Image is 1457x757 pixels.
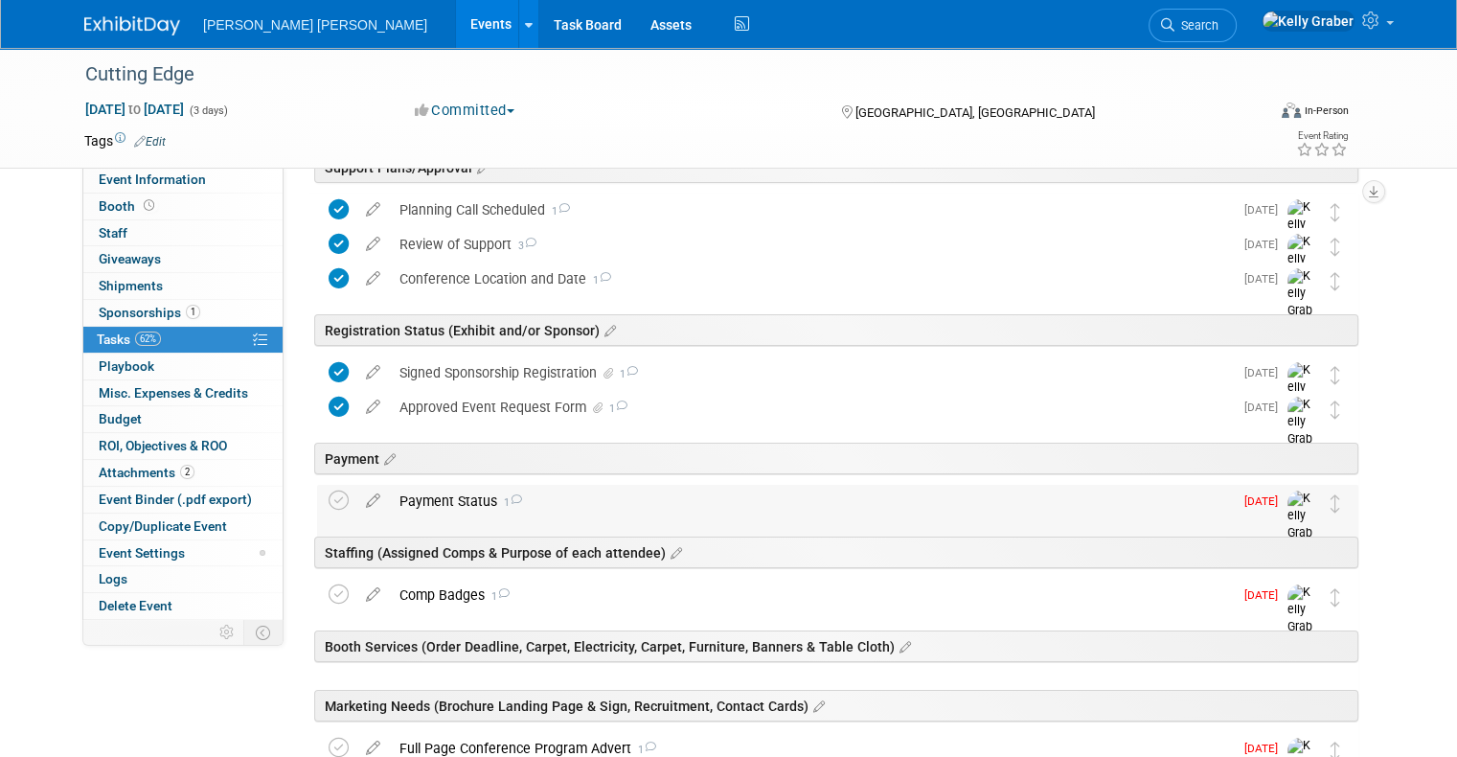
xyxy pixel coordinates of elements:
a: Sponsorships1 [83,300,283,326]
span: [DATE] [1244,588,1287,602]
a: ROI, Objectives & ROO [83,433,283,459]
button: Committed [408,101,522,121]
td: Toggle Event Tabs [244,620,284,645]
span: Event Settings [99,545,185,561]
span: Copy/Duplicate Event [99,518,227,534]
img: Kelly Graber [1287,268,1316,336]
span: (3 days) [188,104,228,117]
span: Shipments [99,278,163,293]
a: Delete Event [83,593,283,619]
a: Logs [83,566,283,592]
i: Move task [1331,203,1340,221]
a: edit [356,586,390,604]
span: Event Binder (.pdf export) [99,492,252,507]
span: 1 [485,590,510,603]
span: 1 [631,744,656,756]
span: [DATE] [1244,494,1287,508]
a: Shipments [83,273,283,299]
span: Misc. Expenses & Credits [99,385,248,401]
div: Review of Support [390,228,1233,261]
a: Edit sections [895,636,911,655]
span: 1 [586,274,611,287]
span: Search [1174,18,1218,33]
div: Event Format [1162,100,1349,128]
div: Registration Status (Exhibit and/or Sponsor) [314,314,1358,346]
span: Playbook [99,358,154,374]
a: Edit sections [808,696,825,715]
span: Budget [99,411,142,426]
span: to [125,102,144,117]
span: [DATE] [1244,742,1287,755]
td: Tags [84,131,166,150]
span: 1 [497,496,522,509]
a: Misc. Expenses & Credits [83,380,283,406]
a: Attachments2 [83,460,283,486]
i: Move task [1331,494,1340,513]
a: edit [356,201,390,218]
a: edit [356,236,390,253]
div: Approved Event Request Form [390,391,1233,424]
span: Tasks [97,332,161,347]
img: Kelly Graber [1262,11,1355,32]
span: Sponsorships [99,305,200,320]
a: Search [1149,9,1237,42]
span: 1 [186,305,200,319]
span: 1 [606,402,627,415]
a: edit [356,493,390,510]
img: Kelly Graber [1287,362,1316,430]
a: edit [356,399,390,416]
img: Kelly Graber [1287,491,1316,559]
span: 62% [135,332,161,346]
span: 2 [180,465,194,479]
div: Conference Location and Date [390,263,1233,295]
div: Cutting Edge [79,57,1241,92]
a: Event Binder (.pdf export) [83,487,283,513]
div: Marketing Needs (Brochure Landing Page & Sign, Recruitment, Contact Cards) [314,690,1358,722]
i: Move task [1331,272,1340,290]
div: Comp Badges [390,579,1233,611]
a: edit [356,364,390,381]
span: Event Information [99,172,206,187]
div: Booth Services (Order Deadline, Carpet, Electricity, Carpet, Furniture, Banners & Table Cloth) [314,631,1358,662]
div: Payment Status [390,485,1233,517]
a: edit [356,270,390,287]
div: Event Rating [1296,131,1348,141]
a: Staff [83,220,283,246]
span: [DATE] [1244,272,1287,286]
i: Move task [1331,238,1340,256]
span: ROI, Objectives & ROO [99,438,227,453]
span: [GEOGRAPHIC_DATA], [GEOGRAPHIC_DATA] [855,105,1095,120]
a: Giveaways [83,246,283,272]
i: Move task [1331,366,1340,384]
span: [DATE] [1244,366,1287,379]
span: Delete Event [99,598,172,613]
div: Staffing (Assigned Comps & Purpose of each attendee) [314,537,1358,568]
i: Move task [1331,401,1340,419]
a: edit [356,740,390,757]
a: Event Settings [83,540,283,566]
span: Modified Layout [260,550,265,556]
span: [PERSON_NAME] [PERSON_NAME] [203,17,427,33]
span: [DATE] [1244,238,1287,251]
div: In-Person [1304,103,1349,118]
a: Edit sections [472,157,489,176]
div: Signed Sponsorship Registration [390,356,1233,389]
span: [DATE] [DATE] [84,101,185,118]
img: Format-Inperson.png [1282,103,1301,118]
span: [DATE] [1244,401,1287,414]
a: Edit sections [600,320,616,339]
img: Kelly Graber [1287,585,1316,653]
span: Staff [99,225,127,241]
img: ExhibitDay [84,16,180,35]
span: Booth not reserved yet [140,198,158,213]
a: Edit [134,135,166,149]
i: Move task [1331,588,1340,607]
a: Edit sections [666,542,682,562]
a: Playbook [83,354,283,379]
span: Booth [99,198,158,214]
span: [DATE] [1244,203,1287,217]
div: Payment [314,443,1358,474]
span: Attachments [99,465,194,480]
span: Giveaways [99,251,161,266]
img: Kelly Graber [1287,199,1316,267]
